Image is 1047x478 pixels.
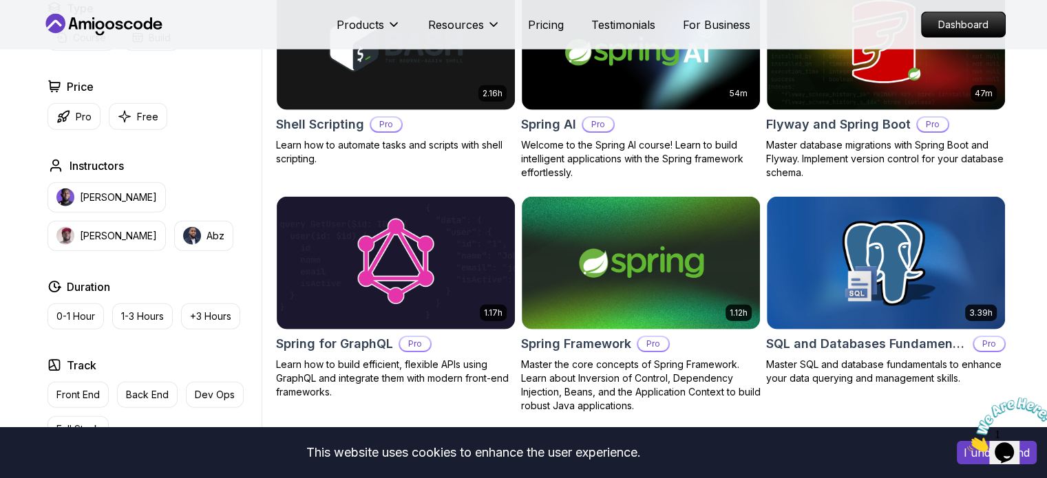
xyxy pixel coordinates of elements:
p: Pro [371,118,401,131]
button: Back End [117,382,178,408]
p: Pro [918,118,948,131]
button: 1-3 Hours [112,303,173,329]
img: Chat attention grabber [6,6,91,60]
p: Abz [207,229,224,243]
h2: Spring for GraphQL [276,334,393,354]
p: Products [337,17,384,33]
a: Spring Framework card1.12hSpring FrameworkProMaster the core concepts of Spring Framework. Learn ... [521,196,761,413]
p: [PERSON_NAME] [80,229,157,243]
button: instructor img[PERSON_NAME] [47,221,166,251]
img: Spring Framework card [522,197,760,330]
p: +3 Hours [190,309,231,323]
a: Dashboard [921,12,1006,38]
button: Front End [47,382,109,408]
button: Pro [47,103,101,130]
button: 0-1 Hour [47,303,104,329]
p: Pro [76,110,92,124]
p: 54m [730,88,748,99]
button: instructor imgAbz [174,221,233,251]
h2: Spring AI [521,115,576,134]
a: SQL and Databases Fundamentals card3.39hSQL and Databases FundamentalsProMaster SQL and database ... [766,196,1006,386]
img: Spring for GraphQL card [277,197,515,330]
button: Full Stack [47,416,109,442]
p: Pro [638,337,668,351]
button: instructor img[PERSON_NAME] [47,182,166,213]
p: Learn how to build efficient, flexible APIs using GraphQL and integrate them with modern front-en... [276,358,516,399]
h2: Spring Framework [521,334,631,354]
p: 0-1 Hour [56,309,95,323]
p: Pro [400,337,430,351]
p: [PERSON_NAME] [80,191,157,204]
a: For Business [683,17,750,33]
h2: SQL and Databases Fundamentals [766,334,967,354]
p: 1.12h [730,307,748,318]
p: Pro [583,118,613,131]
p: Master database migrations with Spring Boot and Flyway. Implement version control for your databa... [766,138,1006,180]
p: Front End [56,388,100,402]
p: Dev Ops [195,388,235,402]
p: Free [137,110,158,124]
p: 1.17h [484,307,503,318]
p: Pro [974,337,1004,351]
img: instructor img [56,188,74,206]
p: Welcome to the Spring AI course! Learn to build intelligent applications with the Spring framewor... [521,138,761,180]
p: Master the core concepts of Spring Framework. Learn about Inversion of Control, Dependency Inject... [521,358,761,413]
p: Master SQL and database fundamentals to enhance your data querying and management skills. [766,358,1006,385]
button: Resources [428,17,500,44]
button: Free [109,103,167,130]
p: Back End [126,388,169,402]
button: Accept cookies [957,441,1037,464]
p: Full Stack [56,422,100,436]
h2: Instructors [70,157,124,174]
button: +3 Hours [181,303,240,329]
p: 3.39h [969,307,993,318]
img: instructor img [56,227,74,245]
h2: Duration [67,279,110,295]
p: Resources [428,17,484,33]
h2: Shell Scripting [276,115,364,134]
h2: Price [67,78,94,95]
img: SQL and Databases Fundamentals card [767,197,1005,330]
p: Learn how to automate tasks and scripts with shell scripting. [276,138,516,166]
iframe: chat widget [962,392,1047,457]
h2: Flyway and Spring Boot [766,115,911,134]
button: Products [337,17,401,44]
p: 47m [975,88,993,99]
div: This website uses cookies to enhance the user experience. [10,437,936,468]
a: Pricing [528,17,564,33]
span: 1 [6,6,11,17]
img: instructor img [183,227,201,245]
p: Dashboard [922,12,1005,37]
p: 1-3 Hours [121,309,164,323]
a: Spring for GraphQL card1.17hSpring for GraphQLProLearn how to build efficient, flexible APIs usin... [276,196,516,400]
p: 2.16h [483,88,503,99]
button: Dev Ops [186,382,244,408]
h2: Track [67,357,96,373]
a: Testimonials [591,17,655,33]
